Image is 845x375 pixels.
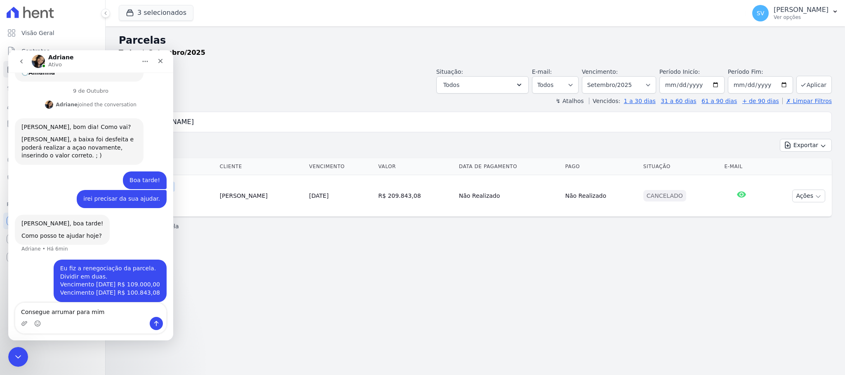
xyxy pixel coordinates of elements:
td: R$ 209.843,08 [375,175,455,217]
th: Valor [375,158,455,175]
a: Parcelas [3,61,102,77]
a: Transferências [3,134,102,150]
div: [PERSON_NAME], bom dia! Como vai?[PERSON_NAME], a baixa foi desfeita e poderá realizar a açao nov... [7,68,135,114]
div: Como posso te ajudar hoje? [13,182,95,190]
label: Período Inicío: [659,68,700,75]
a: [DATE] [309,192,329,199]
a: 31 a 60 dias [661,98,696,104]
a: Recebíveis [3,213,102,229]
div: Eu fiz a renegociação da parcela. Dividir em duas. Vencimento [DATE] R$ 109.000,00 Vencimento [DA... [52,214,152,246]
span: Todos [443,80,459,90]
strong: Todas [119,49,140,56]
div: SHIRLEY diz… [7,209,158,261]
p: Ver opções [774,14,829,21]
div: Adriane • Há 6min [13,196,60,201]
div: Plataformas [7,199,99,209]
div: [PERSON_NAME], boa tarde!Como posso te ajudar hoje?Adriane • Há 6min [7,164,101,195]
a: Lotes [3,79,102,96]
div: Cancelado [643,190,686,202]
a: Conta Hent [3,231,102,247]
label: E-mail: [532,68,552,75]
button: Upload do anexo [13,270,19,277]
div: [PERSON_NAME], bom dia! Como vai? [13,73,129,81]
th: Cliente [217,158,306,175]
td: Não Realizado [562,175,640,217]
a: 1 a 30 dias [624,98,656,104]
span: Visão Geral [21,29,54,37]
a: Contratos [3,43,102,59]
a: ✗ Limpar Filtros [782,98,832,104]
label: Vencimento: [582,68,618,75]
a: 61 a 90 dias [701,98,737,104]
label: Vencidos: [589,98,620,104]
button: Selecionador de Emoji [26,270,33,277]
a: Crédito [3,152,102,168]
span: Contratos [21,47,49,55]
label: ↯ Atalhos [555,98,584,104]
div: Eu fiz a renegociação da parcela.Dividir em duas.Vencimento [DATE] R$ 109.000,00Vencimento [DATE]... [45,209,158,251]
td: [PERSON_NAME] [217,175,306,217]
img: Profile image for Adriane [37,50,45,59]
a: Minha Carteira [3,115,102,132]
label: Período Fim: [728,68,793,76]
a: Clientes [3,97,102,114]
textarea: Envie uma mensagem... [7,253,158,267]
th: Pago [562,158,640,175]
div: irei precisar da sua ajudar. [75,145,152,153]
input: Buscar por nome do lote ou do cliente [134,114,828,130]
div: [PERSON_NAME], boa tarde! [13,169,95,178]
button: Aplicar [796,76,832,94]
div: SHIRLEY diz… [7,140,158,164]
button: SV [PERSON_NAME] Ver opções [746,2,845,25]
div: Adriane diz… [7,164,158,209]
div: irei precisar da sua ajudar. [68,140,158,158]
th: E-mail [721,158,762,175]
p: [PERSON_NAME] [774,6,829,14]
div: SHIRLEY diz… [7,121,158,140]
h2: Parcelas [119,33,832,48]
button: Todos [436,76,529,94]
th: Vencimento [306,158,375,175]
th: Situação [640,158,721,175]
th: Data de Pagamento [456,158,562,175]
button: Ações [792,190,825,202]
a: Negativação [3,170,102,186]
a: + de 90 dias [742,98,779,104]
b: Adriane [47,52,69,57]
p: de [119,48,205,58]
div: Boa tarde! [121,126,152,134]
iframe: Intercom live chat [8,50,173,340]
div: joined the conversation [47,51,128,58]
label: Situação: [436,68,463,75]
button: 3 selecionados [119,5,193,21]
strong: Setembro/2025 [148,49,205,56]
div: Boa tarde! [115,121,158,139]
span: SV [757,10,764,16]
button: Exportar [780,139,832,152]
div: Adriane diz… [7,68,158,121]
button: Enviar uma mensagem [141,267,155,280]
a: Visão Geral [3,25,102,41]
td: Não Realizado [456,175,562,217]
div: [PERSON_NAME], a baixa foi desfeita e poderá realizar a açao novamente, inserindo o valor correto... [13,85,129,110]
iframe: Intercom live chat [8,347,28,367]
